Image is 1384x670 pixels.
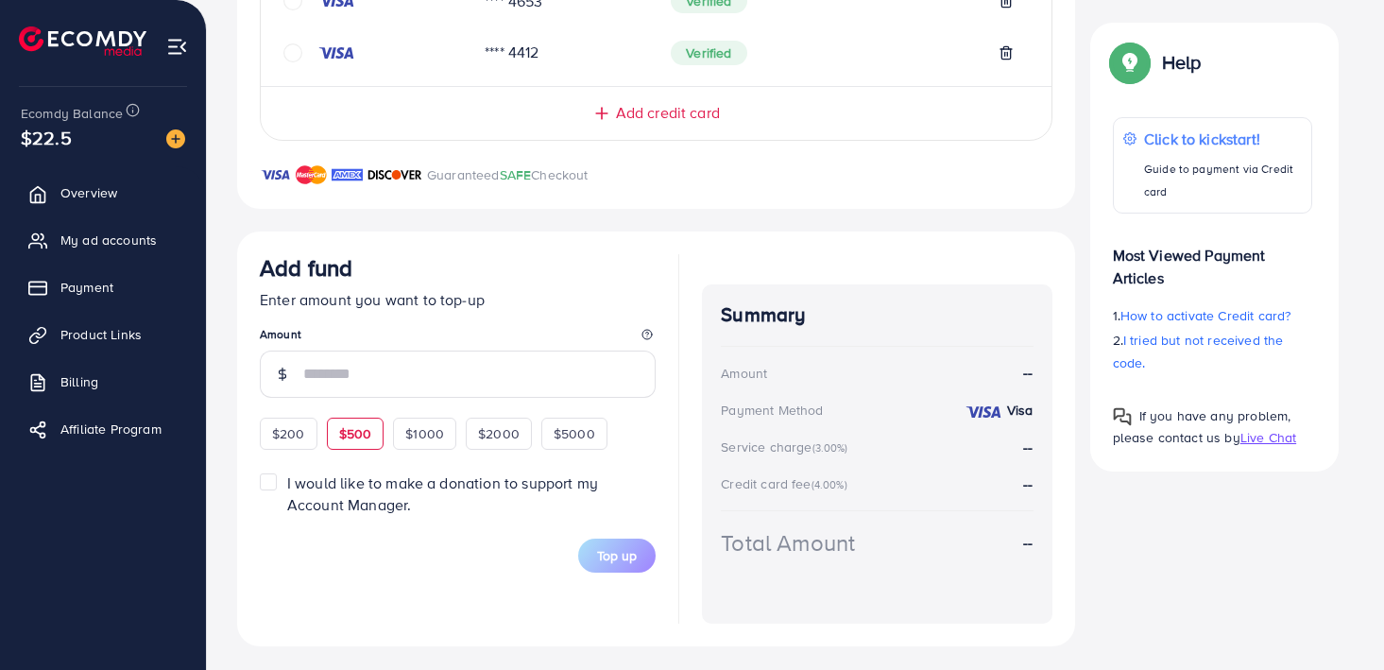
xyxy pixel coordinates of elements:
[1240,428,1296,447] span: Live Chat
[1144,128,1302,150] p: Click to kickstart!
[283,43,302,62] svg: circle
[332,163,363,186] img: brand
[1113,329,1313,374] p: 2.
[14,174,192,212] a: Overview
[578,539,656,573] button: Top up
[60,278,113,297] span: Payment
[1113,304,1313,327] p: 1.
[166,129,185,148] img: image
[500,165,532,184] span: SAFE
[272,424,305,443] span: $200
[260,163,291,186] img: brand
[721,438,853,456] div: Service charge
[1007,401,1034,420] strong: Visa
[60,183,117,202] span: Overview
[1120,306,1290,325] span: How to activate Credit card?
[1144,158,1302,203] p: Guide to payment via Credit card
[14,268,192,306] a: Payment
[260,288,656,311] p: Enter amount you want to top-up
[1023,532,1033,554] strong: --
[554,424,595,443] span: $5000
[19,26,146,56] img: logo
[260,254,352,282] h3: Add fund
[1113,45,1147,79] img: Popup guide
[1113,407,1132,426] img: Popup guide
[260,326,656,350] legend: Amount
[721,364,767,383] div: Amount
[597,546,637,565] span: Top up
[1113,406,1291,447] span: If you have any problem, please contact us by
[296,163,327,186] img: brand
[1304,585,1370,656] iframe: Chat
[367,163,422,186] img: brand
[812,477,847,492] small: (4.00%)
[1023,362,1033,384] strong: --
[60,420,162,438] span: Affiliate Program
[721,474,853,493] div: Credit card fee
[1113,229,1313,289] p: Most Viewed Payment Articles
[14,221,192,259] a: My ad accounts
[317,45,355,60] img: credit
[287,472,598,515] span: I would like to make a donation to support my Account Manager.
[671,41,746,65] span: Verified
[14,316,192,353] a: Product Links
[478,424,520,443] span: $2000
[21,104,123,123] span: Ecomdy Balance
[60,325,142,344] span: Product Links
[616,102,720,124] span: Add credit card
[721,303,1033,327] h4: Summary
[14,410,192,448] a: Affiliate Program
[166,36,188,58] img: menu
[14,363,192,401] a: Billing
[812,440,848,455] small: (3.00%)
[1023,473,1033,494] strong: --
[60,372,98,391] span: Billing
[721,401,823,420] div: Payment Method
[1023,437,1033,457] strong: --
[427,163,589,186] p: Guaranteed Checkout
[721,526,855,559] div: Total Amount
[21,124,72,151] span: $22.5
[60,231,157,249] span: My ad accounts
[1113,331,1284,372] span: I tried but not received the code.
[965,404,1002,420] img: credit
[1162,51,1202,74] p: Help
[405,424,444,443] span: $1000
[339,424,372,443] span: $500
